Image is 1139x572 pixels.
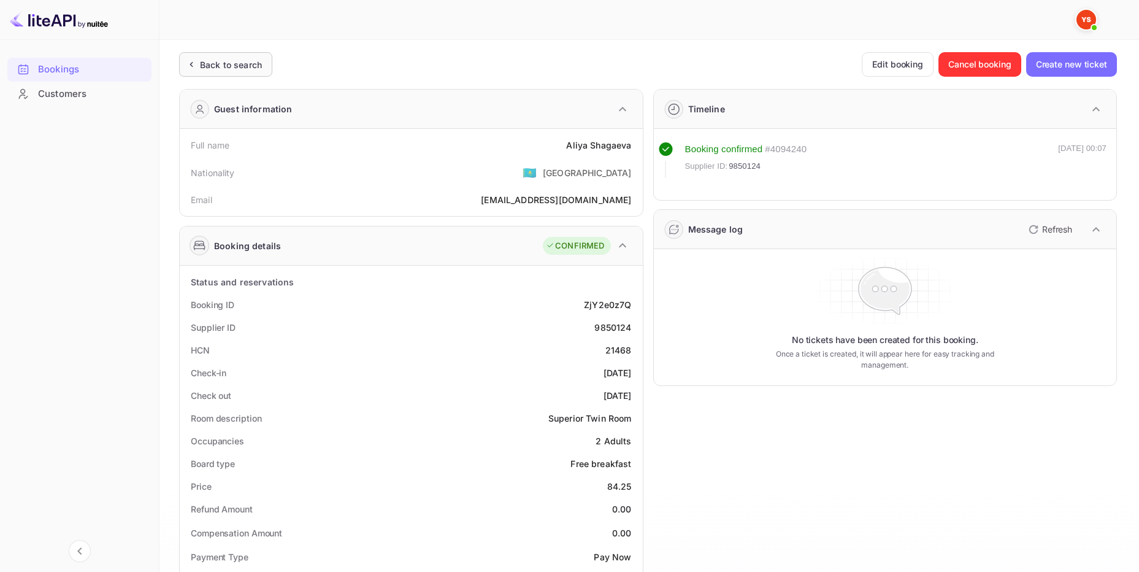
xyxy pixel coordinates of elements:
[688,223,743,236] div: Message log
[688,102,725,115] div: Timeline
[523,161,537,184] span: United States
[191,480,212,493] div: Price
[584,298,631,311] div: ZjY2e0z7Q
[38,63,145,77] div: Bookings
[200,58,262,71] div: Back to search
[191,527,282,539] div: Compensation Amount
[191,412,261,425] div: Room description
[546,240,604,252] div: CONFIRMED
[1042,223,1072,236] p: Refresh
[1026,52,1117,77] button: Create new ticket
[191,551,248,563] div: Payment Type
[761,349,1010,371] p: Once a ticket is created, it will appear here for easy tracking and management.
[214,239,281,252] div: Booking details
[570,457,631,470] div: Free breakfast
[594,321,631,334] div: 9850124
[214,102,293,115] div: Guest information
[191,344,210,357] div: HCN
[685,160,728,172] span: Supplier ID:
[604,389,632,402] div: [DATE]
[191,457,235,470] div: Board type
[191,321,236,334] div: Supplier ID
[612,503,632,516] div: 0.00
[792,334,978,346] p: No tickets have been created for this booking.
[594,551,631,563] div: Pay Now
[191,193,212,206] div: Email
[38,87,145,101] div: Customers
[612,527,632,539] div: 0.00
[191,276,294,288] div: Status and reservations
[191,298,234,311] div: Booking ID
[938,52,1021,77] button: Cancel booking
[69,540,91,562] button: Collapse navigation
[548,412,632,425] div: Superior Twin Room
[543,166,632,179] div: [GEOGRAPHIC_DATA]
[862,52,934,77] button: Edit booking
[604,366,632,379] div: [DATE]
[481,193,631,206] div: [EMAIL_ADDRESS][DOMAIN_NAME]
[765,142,807,157] div: # 4094240
[191,366,226,379] div: Check-in
[566,139,631,152] div: Aliya Shagaeva
[191,435,244,447] div: Occupancies
[7,82,151,106] div: Customers
[1058,142,1106,178] div: [DATE] 00:07
[729,160,761,172] span: 9850124
[10,10,108,29] img: LiteAPI logo
[596,435,631,447] div: 2 Adults
[7,58,151,82] div: Bookings
[685,142,763,157] div: Booking confirmed
[191,503,253,516] div: Refund Amount
[191,389,231,402] div: Check out
[607,480,632,493] div: 84.25
[7,82,151,105] a: Customers
[1021,220,1077,239] button: Refresh
[605,344,632,357] div: 21468
[7,58,151,80] a: Bookings
[1076,10,1096,29] img: Yandex Support
[191,139,229,152] div: Full name
[191,166,235,179] div: Nationality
